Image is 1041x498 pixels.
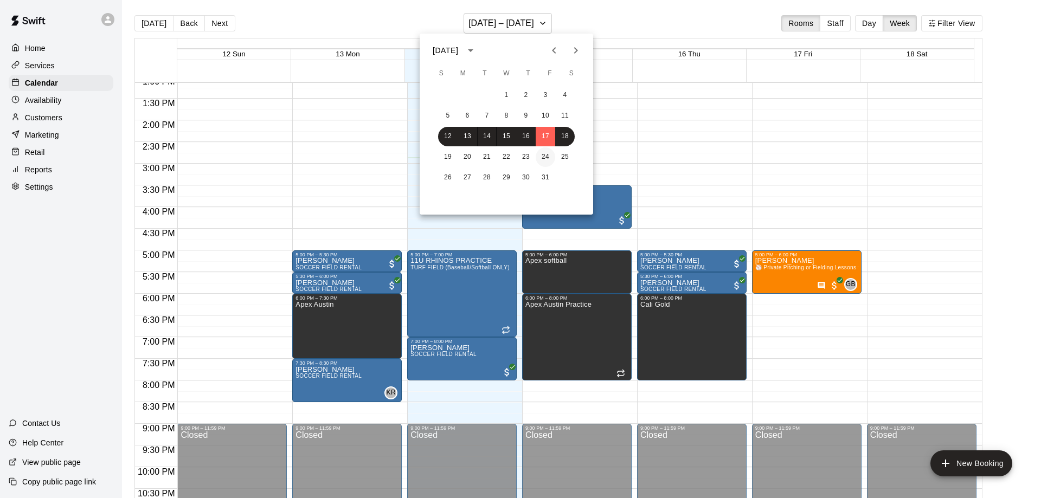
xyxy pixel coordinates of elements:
[433,45,458,56] div: [DATE]
[555,86,575,105] button: 4
[536,147,555,167] button: 24
[477,127,497,146] button: 14
[477,147,497,167] button: 21
[477,106,497,126] button: 7
[536,127,555,146] button: 17
[438,147,458,167] button: 19
[555,147,575,167] button: 25
[516,168,536,187] button: 30
[540,63,560,85] span: Friday
[518,63,538,85] span: Thursday
[475,63,494,85] span: Tuesday
[565,40,587,61] button: Next month
[461,41,480,60] button: calendar view is open, switch to year view
[516,86,536,105] button: 2
[516,127,536,146] button: 16
[458,106,477,126] button: 6
[453,63,473,85] span: Monday
[497,147,516,167] button: 22
[497,86,516,105] button: 1
[516,106,536,126] button: 9
[543,40,565,61] button: Previous month
[497,106,516,126] button: 8
[458,168,477,187] button: 27
[438,106,458,126] button: 5
[536,106,555,126] button: 10
[458,127,477,146] button: 13
[477,168,497,187] button: 28
[555,127,575,146] button: 18
[432,63,451,85] span: Sunday
[516,147,536,167] button: 23
[555,106,575,126] button: 11
[536,86,555,105] button: 3
[497,127,516,146] button: 15
[536,168,555,187] button: 31
[562,63,581,85] span: Saturday
[458,147,477,167] button: 20
[497,168,516,187] button: 29
[438,127,458,146] button: 12
[497,63,516,85] span: Wednesday
[438,168,458,187] button: 26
